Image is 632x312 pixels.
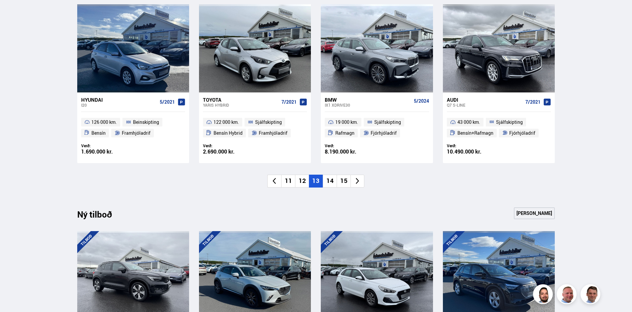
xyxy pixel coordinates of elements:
span: Bensín Hybrid [214,129,243,137]
span: 122 000 km. [214,118,239,126]
div: Audi [447,97,523,103]
span: Sjálfskipting [374,118,401,126]
span: 43 000 km. [457,118,480,126]
li: 15 [337,175,350,188]
a: [PERSON_NAME] [514,207,555,219]
div: 1.690.000 kr. [81,149,133,155]
span: Rafmagn [335,129,354,137]
span: Framhjóladrif [259,129,287,137]
span: 7/2021 [525,99,541,105]
div: Verð: [81,143,133,148]
div: Verð: [325,143,377,148]
a: BMW ix1 XDRIVE30 5/2024 19 000 km. Sjálfskipting Rafmagn Fjórhjóladrif Verð: 8.190.000 kr. [321,92,433,163]
div: Hyundai [81,97,157,103]
div: 8.190.000 kr. [325,149,377,155]
span: Sjálfskipting [496,118,523,126]
li: 14 [323,175,337,188]
div: ix1 XDRIVE30 [325,103,411,107]
li: 12 [295,175,309,188]
li: 11 [281,175,295,188]
span: Sjálfskipting [255,118,282,126]
button: Opna LiveChat spjallviðmót [5,3,25,22]
li: 13 [309,175,323,188]
span: Bensín+Rafmagn [457,129,493,137]
span: 19 000 km. [335,118,358,126]
div: Verð: [203,143,255,148]
a: Hyundai i20 5/2021 126 000 km. Beinskipting Bensín Framhjóladrif Verð: 1.690.000 kr. [77,92,189,163]
img: nhp88E3Fdnt1Opn2.png [534,285,554,305]
img: siFngHWaQ9KaOqBr.png [558,285,578,305]
a: Audi Q7 S-LINE 7/2021 43 000 km. Sjálfskipting Bensín+Rafmagn Fjórhjóladrif Verð: 10.490.000 kr. [443,92,555,163]
div: Q7 S-LINE [447,103,523,107]
a: Toyota Yaris HYBRID 7/2021 122 000 km. Sjálfskipting Bensín Hybrid Framhjóladrif Verð: 2.690.000 kr. [199,92,311,163]
span: Beinskipting [133,118,159,126]
img: FbJEzSuNWCJXmdc-.webp [582,285,601,305]
div: BMW [325,97,411,103]
span: Bensín [91,129,106,137]
span: Fjórhjóladrif [371,129,397,137]
div: Yaris HYBRID [203,103,279,107]
span: Fjórhjóladrif [509,129,535,137]
span: 126 000 km. [91,118,117,126]
span: 5/2021 [160,99,175,105]
span: Framhjóladrif [122,129,150,137]
div: Ný tilboð [77,209,123,223]
div: Verð: [447,143,499,148]
div: 10.490.000 kr. [447,149,499,155]
span: 7/2021 [282,99,297,105]
div: i20 [81,103,157,107]
div: Toyota [203,97,279,103]
span: 5/2024 [414,98,429,104]
div: 2.690.000 kr. [203,149,255,155]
